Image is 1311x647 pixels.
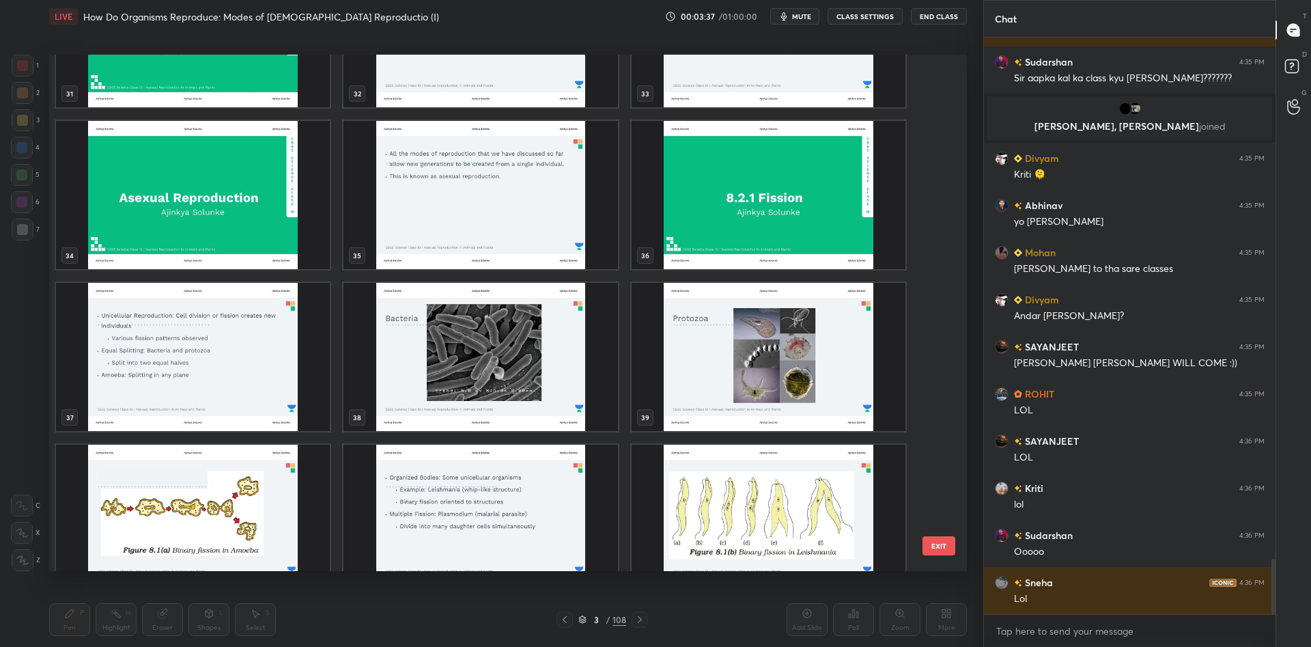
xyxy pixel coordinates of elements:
[995,199,1009,212] img: 6b2e68e78a5e4de6a10315578e55fd5b.jpg
[56,283,330,431] img: 17594895378D7KCZ.pdf
[1022,481,1043,495] h6: Kriti
[996,121,1264,132] p: [PERSON_NAME], [PERSON_NAME]
[1014,202,1022,210] img: no-rating-badge.077c3623.svg
[1239,58,1265,66] div: 4:35 PM
[995,246,1009,260] img: 6b0fccd259fa47c383fc0b844a333e12.jpg
[995,482,1009,495] img: cbe43a4beecc466bb6eb95ab0da6df8b.jpg
[1022,434,1079,448] h6: SAYANJEET
[11,191,40,213] div: 6
[1014,262,1265,276] div: [PERSON_NAME] to tha sare classes
[1014,72,1265,85] div: Sir aapka kal ka class kyu [PERSON_NAME]???????
[1128,102,1142,115] img: 3
[1022,198,1062,212] h6: Abhinav
[11,137,40,159] div: 4
[1014,59,1022,66] img: no-rating-badge.077c3623.svg
[1014,438,1022,445] img: no-rating-badge.077c3623.svg
[343,121,617,269] img: 17594895378D7KCZ.pdf
[1014,404,1265,417] div: LOL
[1022,292,1059,307] h6: Divyam
[1014,309,1265,323] div: Andar [PERSON_NAME]?
[1239,532,1265,540] div: 4:36 PM
[792,12,811,21] span: mute
[1301,87,1307,98] p: G
[1014,579,1022,587] img: no-rating-badge.077c3623.svg
[632,121,905,269] img: 17594895378D7KCZ.pdf
[632,283,905,431] img: 17594895378D7KCZ.pdf
[1014,168,1265,182] div: Kriti 🫠
[11,522,40,544] div: X
[1022,151,1059,165] h6: Divyam
[11,164,40,186] div: 5
[632,445,905,593] img: 17594895378D7KCZ.pdf
[606,616,610,624] div: /
[1014,545,1265,559] div: Ooooo
[56,121,330,269] img: 17594895378D7KCZ.pdf
[1014,498,1265,512] div: lol
[1014,592,1265,606] div: Lol
[995,576,1009,590] img: 39e1ac8c4bea4eedb6a201e5c735c32f.jpg
[984,38,1275,614] div: grid
[1239,484,1265,493] div: 4:36 PM
[828,8,903,25] button: CLASS SETTINGS
[995,340,1009,354] img: 599055bc1cb541b99b1a70a2069e4074.jpg
[1022,387,1054,401] h6: ROHIT
[995,55,1009,69] img: ee092a97c0fe402d84d108ac20b59121.jpg
[995,152,1009,165] img: a2358f68e26044338e95187e8e2d099f.jpg
[922,536,955,555] button: EXIT
[1014,532,1022,540] img: no-rating-badge.077c3623.svg
[995,293,1009,307] img: a2358f68e26044338e95187e8e2d099f.jpg
[1239,437,1265,445] div: 4:36 PM
[1014,485,1022,493] img: no-rating-badge.077c3623.svg
[49,8,78,25] div: LIVE
[1022,245,1056,260] h6: Mohan
[1302,49,1307,59] p: D
[995,435,1009,448] img: 599055bc1cb541b99b1a70a2069e4074.jpg
[1014,296,1022,304] img: Learner_Badge_beginner_1_8b307cf2a0.svg
[589,616,603,624] div: 3
[343,445,617,593] img: 17594895378D7KCZ.pdf
[12,109,40,131] div: 3
[1014,154,1022,163] img: Learner_Badge_beginner_1_8b307cf2a0.svg
[1022,528,1073,542] h6: Sudarshan
[1199,120,1226,133] span: joined
[12,82,40,104] div: 2
[911,8,967,25] button: End Class
[1022,340,1079,354] h6: SAYANJEET
[12,549,40,571] div: Z
[984,1,1028,37] p: Chat
[12,55,39,77] div: 1
[12,219,40,240] div: 7
[1239,343,1265,351] div: 4:35 PM
[770,8,819,25] button: mute
[1303,11,1307,21] p: T
[1239,390,1265,398] div: 4:35 PM
[343,283,617,431] img: 17594895378D7KCZ.pdf
[1014,249,1022,257] img: Learner_Badge_beginner_1_8b307cf2a0.svg
[1014,390,1022,398] img: Learner_Badge_hustler_a18805edde.svg
[1014,344,1022,351] img: no-rating-badge.077c3623.svg
[83,10,439,23] h4: How Do Organisms Reproduce: Modes of [DEMOGRAPHIC_DATA] Reproductio (I)
[995,387,1009,401] img: 1ccd9a5da6854b56833a791a489a0555.jpg
[612,614,626,626] div: 108
[56,445,330,593] img: 17594895378D7KCZ.pdf
[995,529,1009,542] img: ee092a97c0fe402d84d108ac20b59121.jpg
[1022,575,1053,590] h6: Sneha
[1239,296,1265,304] div: 4:35 PM
[1022,55,1073,69] h6: Sudarshan
[1209,579,1237,587] img: iconic-dark.1390631f.png
[1239,154,1265,163] div: 4:35 PM
[1014,215,1265,229] div: yo [PERSON_NAME]
[1239,202,1265,210] div: 4:35 PM
[1014,357,1265,370] div: [PERSON_NAME] [PERSON_NAME] WILL COME :))
[1118,102,1132,115] img: c747177ab7744955a2fdde71256bbf42.jpg
[1239,579,1265,587] div: 4:36 PM
[49,55,943,571] div: grid
[1239,249,1265,257] div: 4:35 PM
[11,495,40,517] div: C
[1014,451,1265,465] div: LOL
